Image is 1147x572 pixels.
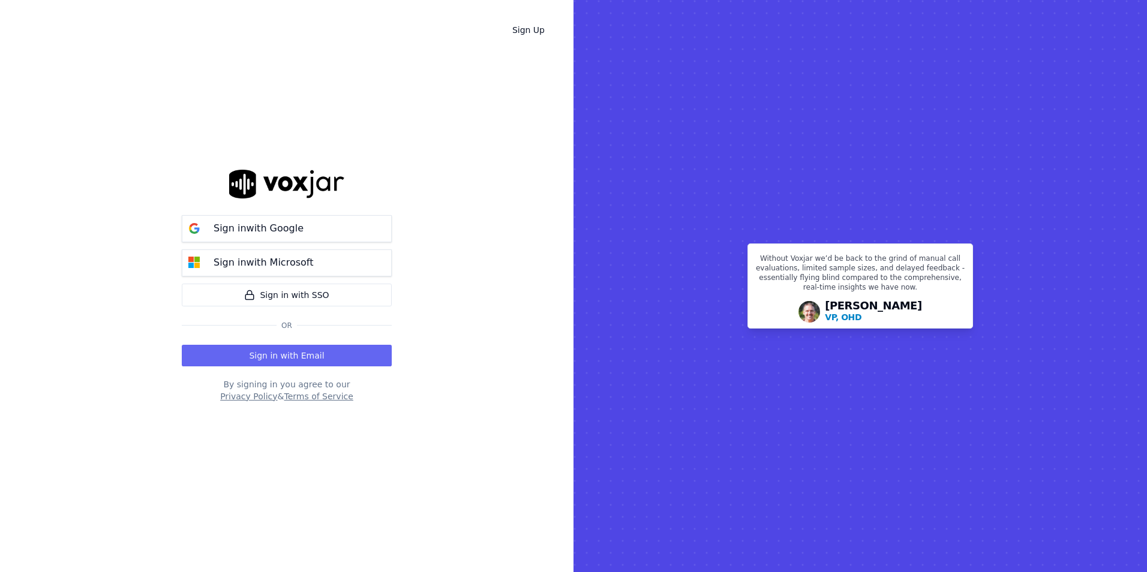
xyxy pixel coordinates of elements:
img: logo [229,170,344,198]
img: Avatar [798,301,820,323]
img: google Sign in button [182,216,206,240]
p: Sign in with Google [214,221,304,236]
div: By signing in you agree to our & [182,378,392,402]
p: VP, OHD [825,311,861,323]
button: Sign in with Email [182,345,392,366]
button: Privacy Policy [220,390,277,402]
a: Sign in with SSO [182,284,392,306]
p: Sign in with Microsoft [214,255,313,270]
a: Sign Up [503,19,554,41]
button: Sign inwith Google [182,215,392,242]
span: Or [277,321,297,330]
div: [PERSON_NAME] [825,300,922,323]
p: Without Voxjar we’d be back to the grind of manual call evaluations, limited sample sizes, and de... [755,254,965,297]
button: Terms of Service [284,390,353,402]
button: Sign inwith Microsoft [182,249,392,276]
img: microsoft Sign in button [182,251,206,275]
